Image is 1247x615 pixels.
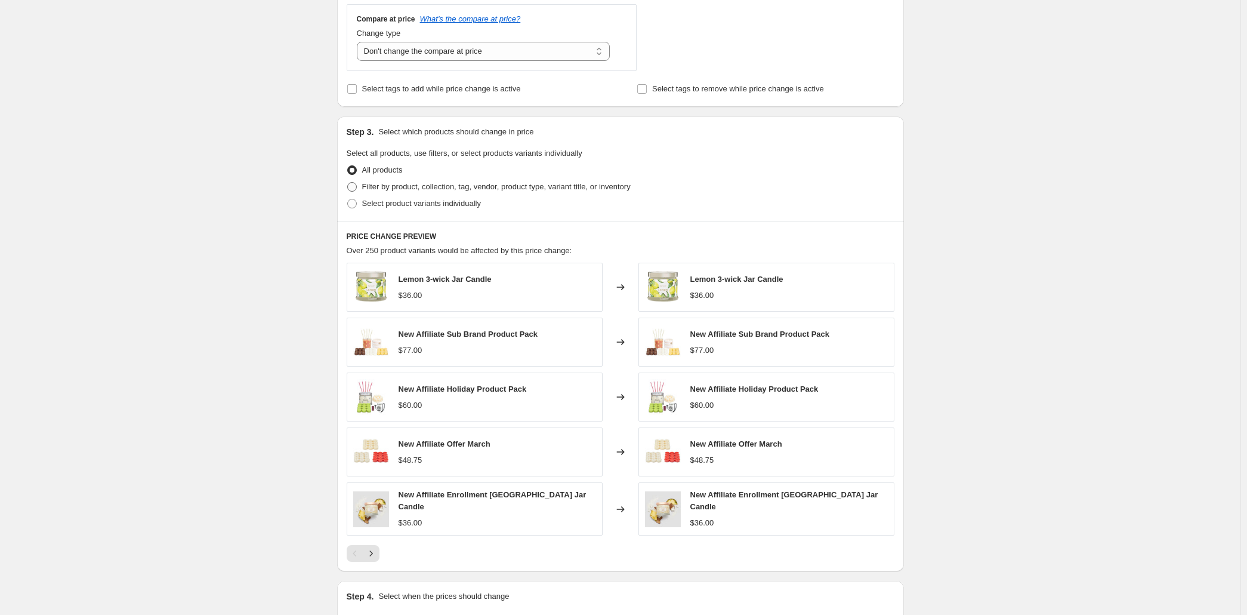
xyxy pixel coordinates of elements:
[353,324,389,360] img: 510210903-subbrandbusinesspack_80x.jpg
[362,182,631,191] span: Filter by product, collection, tag, vendor, product type, variant title, or inventory
[399,330,538,339] span: New Affiliate Sub Brand Product Pack
[399,385,527,393] span: New Affiliate Holiday Product Pack
[353,269,389,305] img: sp21_g73c1063_a_s7_1_1_80x.png
[645,269,681,305] img: sp21_g73c1063_a_s7_1_1_80x.png
[690,330,830,339] span: New Affiliate Sub Brand Product Pack
[357,29,401,38] span: Change type
[690,385,819,393] span: New Affiliate Holiday Product Pack
[378,126,533,138] p: Select which products should change in price
[399,517,422,529] div: $36.00
[652,84,824,93] span: Select tags to remove while price change is active
[645,434,681,470] img: 510220300_march_new_affiliate_enrollement_80x.jpg
[362,165,403,174] span: All products
[357,14,415,24] h3: Compare at price
[363,545,379,562] button: Next
[347,545,379,562] nav: Pagination
[690,454,714,466] div: $48.75
[690,290,714,302] div: $36.00
[347,591,374,602] h2: Step 4.
[347,246,572,255] span: Over 250 product variants would be affected by this price change:
[399,275,492,284] span: Lemon 3-wick Jar Candle
[420,14,521,23] button: What's the compare at price?
[690,439,782,448] span: New Affiliate Offer March
[690,490,878,511] span: New Affiliate Enrollment [GEOGRAPHIC_DATA] Jar Candle
[347,232,894,241] h6: PRICE CHANGE PREVIEW
[353,434,389,470] img: 510220300_march_new_affiliate_enrollement_80x.jpg
[690,399,714,411] div: $60.00
[362,84,521,93] span: Select tags to add while price change is active
[399,490,587,511] span: New Affiliate Enrollment [GEOGRAPHIC_DATA] Jar Candle
[690,345,714,356] div: $77.00
[690,275,783,284] span: Lemon 3-wick Jar Candle
[378,591,509,602] p: Select when the prices should change
[362,199,481,208] span: Select product variants individually
[645,379,681,415] img: 510210902-holidaybusinesspack_80x.jpg
[347,126,374,138] h2: Step 3.
[353,379,389,415] img: 510210902-holidaybusinesspack_80x.jpg
[353,491,389,527] img: sp22_coconut_cove_g73415_1200_1_80x.jpg
[690,517,714,529] div: $36.00
[399,439,490,448] span: New Affiliate Offer March
[399,399,422,411] div: $60.00
[399,345,422,356] div: $77.00
[347,149,582,158] span: Select all products, use filters, or select products variants individually
[399,454,422,466] div: $48.75
[645,491,681,527] img: sp22_coconut_cove_g73415_1200_1_80x.jpg
[399,290,422,302] div: $36.00
[645,324,681,360] img: 510210903-subbrandbusinesspack_80x.jpg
